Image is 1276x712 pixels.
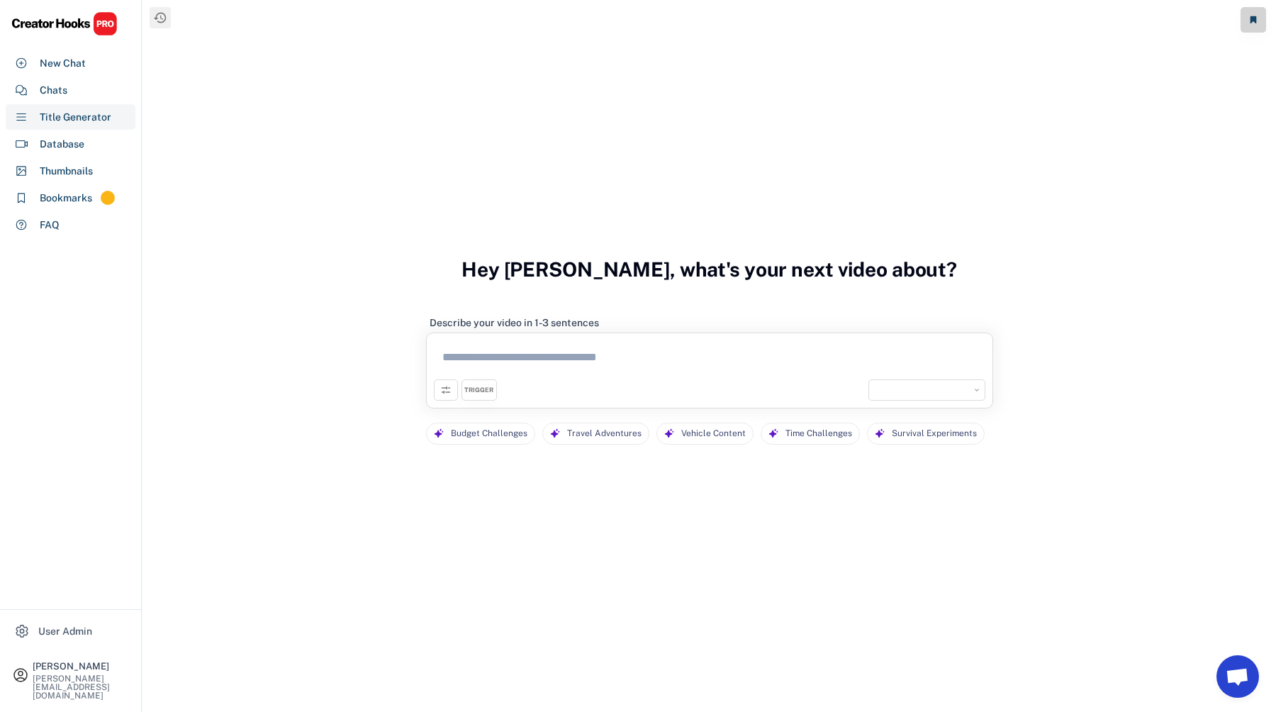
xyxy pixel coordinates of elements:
div: [PERSON_NAME] [33,662,129,671]
div: [PERSON_NAME][EMAIL_ADDRESS][DOMAIN_NAME] [33,674,129,700]
div: User Admin [38,624,92,639]
div: Describe your video in 1-3 sentences [430,316,599,329]
img: CHPRO%20Logo.svg [11,11,118,36]
a: Open chat [1216,655,1259,698]
div: Thumbnails [40,164,93,179]
div: Budget Challenges [451,423,527,444]
img: channels4_profile.jpg [873,384,885,396]
h3: Hey [PERSON_NAME], what's your next video about? [461,243,957,296]
div: Travel Adventures [567,423,642,444]
div: Time Challenges [785,423,852,444]
div: FAQ [40,218,60,233]
div: Bookmarks [40,191,92,206]
div: Database [40,137,84,152]
div: Survival Experiments [892,423,977,444]
div: Chats [40,83,67,98]
div: Title Generator [40,110,111,125]
div: New Chat [40,56,86,71]
div: TRIGGER [464,386,493,395]
div: Vehicle Content [681,423,746,444]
